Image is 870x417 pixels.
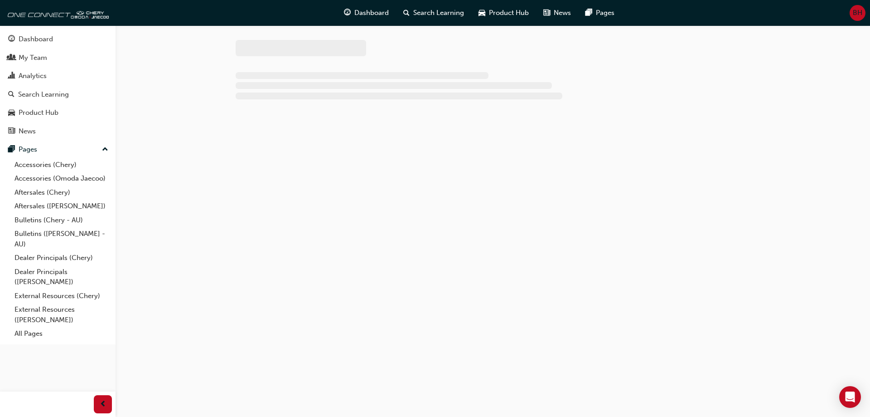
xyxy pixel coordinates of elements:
[478,7,485,19] span: car-icon
[8,128,15,136] span: news-icon
[413,8,464,18] span: Search Learning
[489,8,529,18] span: Product Hub
[4,86,112,103] a: Search Learning
[344,7,351,19] span: guage-icon
[8,109,15,117] span: car-icon
[8,35,15,44] span: guage-icon
[11,265,112,289] a: Dealer Principals ([PERSON_NAME])
[839,386,861,408] div: Open Intercom Messenger
[4,141,112,158] button: Pages
[11,213,112,227] a: Bulletins (Chery - AU)
[4,49,112,66] a: My Team
[19,126,36,137] div: News
[4,68,112,84] a: Analytics
[19,53,47,63] div: My Team
[4,29,112,141] button: DashboardMy TeamAnalyticsSearch LearningProduct HubNews
[19,71,47,81] div: Analytics
[11,327,112,341] a: All Pages
[585,7,592,19] span: pages-icon
[4,104,112,121] a: Product Hub
[536,4,578,22] a: news-iconNews
[8,72,15,80] span: chart-icon
[8,146,15,154] span: pages-icon
[11,158,112,172] a: Accessories (Chery)
[11,303,112,327] a: External Resources ([PERSON_NAME])
[471,4,536,22] a: car-iconProduct Hub
[596,8,614,18] span: Pages
[19,144,37,155] div: Pages
[102,144,108,156] span: up-icon
[8,91,14,99] span: search-icon
[11,172,112,186] a: Accessories (Omoda Jaecoo)
[18,89,69,100] div: Search Learning
[11,199,112,213] a: Aftersales ([PERSON_NAME])
[4,31,112,48] a: Dashboard
[11,289,112,303] a: External Resources (Chery)
[19,108,58,118] div: Product Hub
[19,34,53,44] div: Dashboard
[11,227,112,251] a: Bulletins ([PERSON_NAME] - AU)
[337,4,396,22] a: guage-iconDashboard
[554,8,571,18] span: News
[403,7,410,19] span: search-icon
[396,4,471,22] a: search-iconSearch Learning
[543,7,550,19] span: news-icon
[578,4,622,22] a: pages-iconPages
[4,123,112,140] a: News
[11,251,112,265] a: Dealer Principals (Chery)
[850,5,865,21] button: BH
[5,4,109,22] img: oneconnect
[100,399,106,410] span: prev-icon
[8,54,15,62] span: people-icon
[354,8,389,18] span: Dashboard
[11,186,112,200] a: Aftersales (Chery)
[853,8,862,18] span: BH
